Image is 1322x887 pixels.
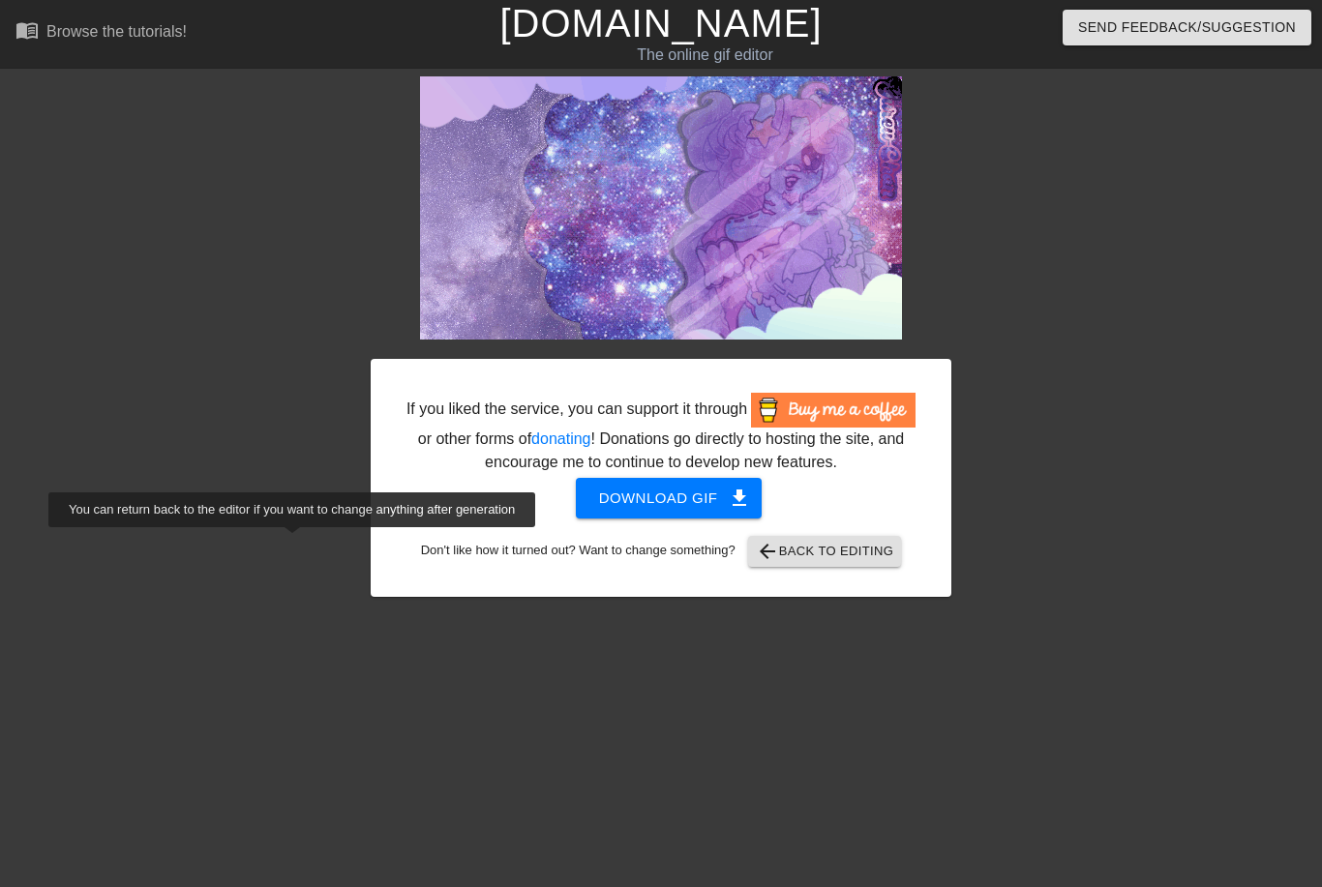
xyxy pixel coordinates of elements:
img: OaJqH0ou.gif [420,76,902,340]
a: Browse the tutorials! [15,18,187,48]
span: Download gif [599,486,739,511]
a: Download gif [560,488,763,505]
div: Don't like how it turned out? Want to change something? [401,536,921,567]
div: The online gif editor [450,44,959,67]
a: donating [531,430,590,447]
span: Send Feedback/Suggestion [1078,15,1296,40]
button: Send Feedback/Suggestion [1063,10,1311,45]
span: arrow_back [756,540,779,563]
button: Back to Editing [748,536,902,567]
div: Browse the tutorials! [46,23,187,40]
div: If you liked the service, you can support it through or other forms of ! Donations go directly to... [405,393,917,474]
a: [DOMAIN_NAME] [499,2,822,44]
img: Buy Me A Coffee [751,393,916,428]
span: Back to Editing [756,540,894,563]
button: Download gif [576,478,763,518]
span: menu_book [15,18,39,42]
span: get_app [728,487,751,510]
